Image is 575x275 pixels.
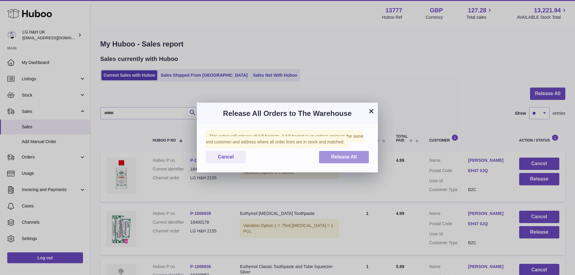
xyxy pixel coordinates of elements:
h3: Release All Orders to The Warehouse [206,109,369,118]
button: × [368,107,375,115]
span: Cancel [218,154,234,159]
button: Release All [319,151,369,163]
button: Cancel [206,151,246,163]
span: This action will release all full baskets. A full basket is an order/s going to the same end cust... [206,130,363,148]
span: Release All [331,154,357,159]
